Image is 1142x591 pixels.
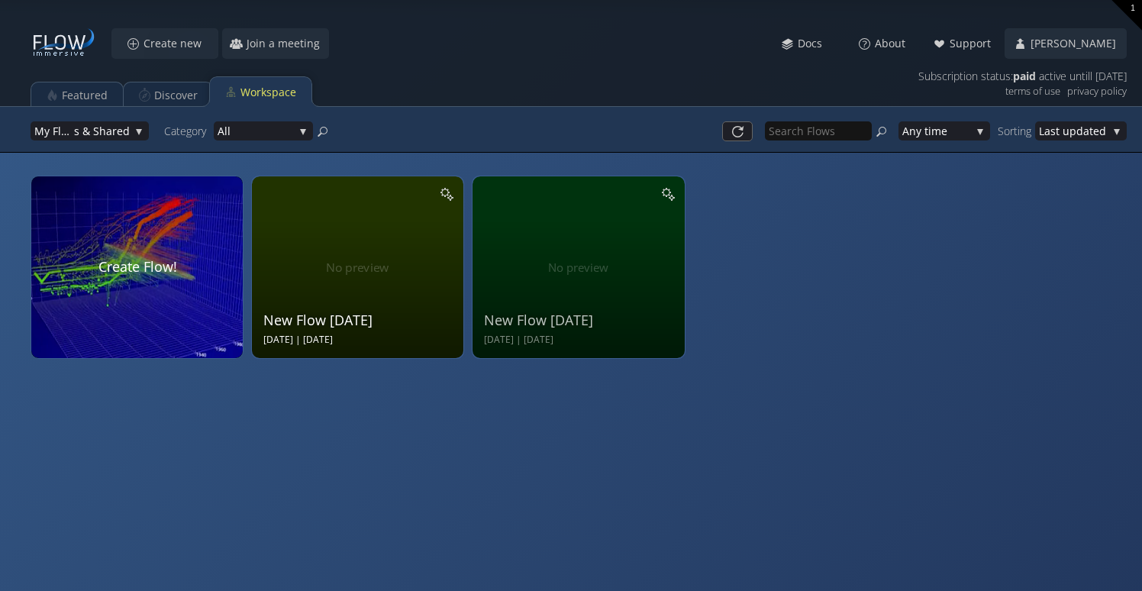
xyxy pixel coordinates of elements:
[62,81,108,110] div: Featured
[34,121,74,140] span: My Flow
[263,311,456,330] div: New Flow [DATE]
[1050,121,1108,140] span: st updated
[154,81,198,110] div: Discover
[246,36,329,51] span: Join a meeting
[998,121,1035,140] div: Sorting
[484,311,676,330] div: New Flow [DATE]
[1030,36,1125,51] span: [PERSON_NAME]
[931,121,971,140] span: me
[949,36,1000,51] span: Support
[218,121,294,140] span: All
[1067,82,1127,101] a: privacy policy
[874,36,915,51] span: About
[765,121,872,140] input: Search Flows
[74,121,130,140] span: s & Shared
[1039,121,1050,140] span: La
[797,36,831,51] span: Docs
[263,334,456,347] div: [DATE] | [DATE]
[143,36,211,51] span: Create new
[484,334,676,347] div: [DATE] | [DATE]
[902,121,931,140] span: Any ti
[1005,82,1060,101] a: terms of use
[164,121,214,140] div: Category
[240,78,296,107] div: Workspace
